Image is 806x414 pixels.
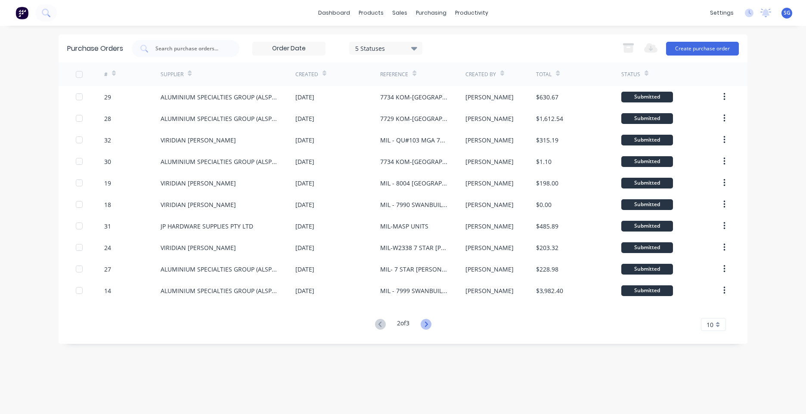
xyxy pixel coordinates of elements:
div: [PERSON_NAME] [465,222,514,231]
button: Create purchase order [666,42,739,56]
div: 7734 KOM-[GEOGRAPHIC_DATA][DEMOGRAPHIC_DATA] [380,157,448,166]
div: ALUMINIUM SPECIALTIES GROUP (ALSPEC) [161,114,278,123]
div: MIL- 7 STAR [PERSON_NAME] [380,265,448,274]
div: 7734 KOM-[GEOGRAPHIC_DATA][DEMOGRAPHIC_DATA] [380,93,448,102]
div: Submitted [621,113,673,124]
div: Total [536,71,552,78]
div: Submitted [621,135,673,145]
div: $485.89 [536,222,558,231]
div: MIL - QU#103 MGA 71025 MKB [380,136,448,145]
div: ALUMINIUM SPECIALTIES GROUP (ALSPEC) [161,265,278,274]
div: $1.10 [536,157,552,166]
div: MIL - 8004 [GEOGRAPHIC_DATA] [380,179,448,188]
div: $198.00 [536,179,558,188]
div: 19 [104,179,111,188]
div: JP HARDWARE SUPPLIES PTY LTD [161,222,253,231]
div: # [104,71,108,78]
div: 18 [104,200,111,209]
div: MIL - 7990 SWANBUILD [PERSON_NAME] EXTRA WINDOW [380,200,448,209]
div: $315.19 [536,136,558,145]
span: SG [784,9,790,17]
div: 27 [104,265,111,274]
div: $0.00 [536,200,552,209]
div: [DATE] [295,222,314,231]
div: [DATE] [295,93,314,102]
div: Submitted [621,178,673,188]
div: [DATE] [295,200,314,209]
div: 32 [104,136,111,145]
div: Purchase Orders [67,43,123,54]
div: $228.98 [536,265,558,274]
div: [DATE] [295,243,314,252]
input: Search purchase orders... [155,44,226,53]
div: Created By [465,71,496,78]
div: Submitted [621,264,673,275]
div: 2 of 3 [397,318,409,331]
div: VIRIDIAN [PERSON_NAME] [161,179,236,188]
div: $630.67 [536,93,558,102]
div: 31 [104,222,111,231]
input: Order Date [253,42,325,55]
a: dashboard [314,6,354,19]
div: Created [295,71,318,78]
div: [PERSON_NAME] [465,286,514,295]
div: ALUMINIUM SPECIALTIES GROUP (ALSPEC) [161,157,278,166]
div: Submitted [621,92,673,102]
div: 30 [104,157,111,166]
div: [PERSON_NAME] [465,243,514,252]
div: $3,982.40 [536,286,563,295]
span: 10 [707,320,713,329]
div: 29 [104,93,111,102]
div: Status [621,71,640,78]
div: products [354,6,388,19]
div: [PERSON_NAME] [465,265,514,274]
div: Supplier [161,71,183,78]
div: MIL-MASP UNITS [380,222,428,231]
div: VIRIDIAN [PERSON_NAME] [161,243,236,252]
div: 14 [104,286,111,295]
div: [DATE] [295,136,314,145]
div: Submitted [621,199,673,210]
div: 24 [104,243,111,252]
div: VIRIDIAN [PERSON_NAME] [161,200,236,209]
div: [DATE] [295,179,314,188]
img: Factory [15,6,28,19]
div: settings [706,6,738,19]
div: sales [388,6,412,19]
div: Submitted [621,242,673,253]
div: [PERSON_NAME] [465,157,514,166]
div: [PERSON_NAME] [465,136,514,145]
div: Reference [380,71,408,78]
div: ALUMINIUM SPECIALTIES GROUP (ALSPEC) [161,93,278,102]
div: Submitted [621,221,673,232]
div: 28 [104,114,111,123]
div: ALUMINIUM SPECIALTIES GROUP (ALSPEC) [161,286,278,295]
div: [DATE] [295,114,314,123]
div: [DATE] [295,157,314,166]
div: $1,612.54 [536,114,563,123]
div: [PERSON_NAME] [465,179,514,188]
div: productivity [451,6,493,19]
div: [PERSON_NAME] [465,200,514,209]
div: [DATE] [295,265,314,274]
div: [DATE] [295,286,314,295]
div: [PERSON_NAME] [465,93,514,102]
div: 7729 KOM-[GEOGRAPHIC_DATA][DEMOGRAPHIC_DATA] [380,114,448,123]
div: MIL - 7999 SWANBUILD [PERSON_NAME] [380,286,448,295]
div: [PERSON_NAME] [465,114,514,123]
div: VIRIDIAN [PERSON_NAME] [161,136,236,145]
div: purchasing [412,6,451,19]
div: $203.32 [536,243,558,252]
div: 5 Statuses [355,43,417,53]
div: Submitted [621,156,673,167]
div: MIL-W2338 7 STAR [PERSON_NAME] [380,243,448,252]
div: Submitted [621,285,673,296]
